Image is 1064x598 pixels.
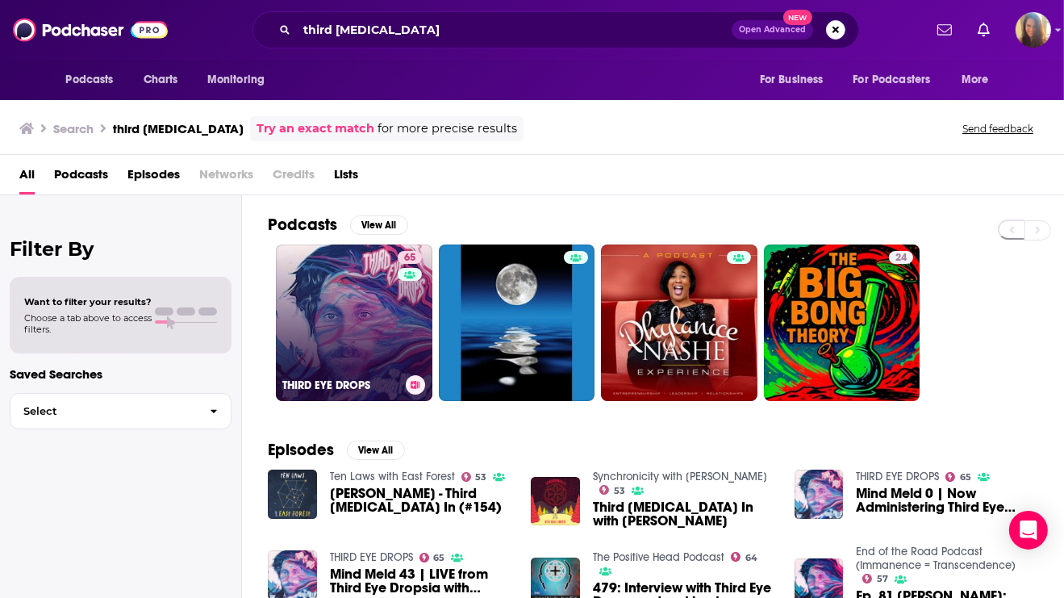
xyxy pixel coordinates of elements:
a: Try an exact match [257,119,374,138]
span: Networks [199,161,253,194]
h2: Podcasts [268,215,337,235]
h3: third [MEDICAL_DATA] [113,121,244,136]
a: 65THIRD EYE DROPS [276,245,432,401]
a: 65 [419,553,445,562]
span: 65 [960,474,971,481]
span: Podcasts [66,69,114,91]
button: View All [350,215,408,235]
a: Episodes [127,161,180,194]
a: Mind Meld 43 | LIVE from Third Eye Dropsia with Alexander Ward [330,567,512,595]
span: [PERSON_NAME] - Third [MEDICAL_DATA] In (#154) [330,487,512,514]
a: Charts [133,65,188,95]
span: Logged in as AHartman333 [1016,12,1051,48]
a: Third Eye Drop In with Michael Phillip [593,500,775,528]
a: Lists [334,161,358,194]
a: Podcasts [54,161,108,194]
span: Select [10,406,197,416]
div: Open Intercom Messenger [1009,511,1048,550]
a: 57 [862,574,888,583]
button: Select [10,393,232,429]
a: THIRD EYE DROPS [856,470,939,483]
a: Show notifications dropdown [971,16,996,44]
a: Ten Laws with East Forest [330,470,455,483]
h3: Search [53,121,94,136]
a: The Positive Head Podcast [593,550,724,564]
h2: Filter By [10,237,232,261]
a: All [19,161,35,194]
span: for more precise results [378,119,517,138]
a: Mind Meld 0 | Now Administering Third Eye Drops [856,487,1038,514]
img: User Profile [1016,12,1051,48]
div: Search podcasts, credits, & more... [252,11,859,48]
a: Show notifications dropdown [931,16,958,44]
span: 65 [433,554,444,562]
a: 53 [599,485,625,495]
span: For Podcasters [853,69,931,91]
a: 53 [461,472,487,482]
a: End of the Road Podcast (Immanence = Transcendence) [856,545,1016,572]
img: Mind Meld 0 | Now Administering Third Eye Drops [795,470,844,519]
img: Third Eye Drop In with Michael Phillip [531,477,580,526]
button: open menu [749,65,844,95]
button: Show profile menu [1016,12,1051,48]
button: open menu [843,65,954,95]
a: 64 [731,552,757,562]
span: Third [MEDICAL_DATA] In with [PERSON_NAME] [593,500,775,528]
span: 53 [475,474,486,481]
span: Mind Meld 43 | LIVE from Third Eye Dropsia with [PERSON_NAME] [330,567,512,595]
button: open menu [196,65,286,95]
img: Michael Phillip - Third Eye Drop In (#154) [268,470,317,519]
span: New [783,10,812,25]
button: View All [347,441,405,460]
a: EpisodesView All [268,440,405,460]
span: 24 [895,250,907,266]
img: Podchaser - Follow, Share and Rate Podcasts [13,15,168,45]
button: open menu [950,65,1009,95]
p: Saved Searches [10,366,232,382]
span: 57 [877,575,888,583]
a: Synchronicity with Noah Lampert [593,470,767,483]
span: Credits [273,161,315,194]
a: 24 [764,245,920,401]
span: More [962,69,989,91]
span: Monitoring [207,69,265,91]
span: Open Advanced [739,26,806,34]
span: 65 [404,250,415,266]
a: PodcastsView All [268,215,408,235]
span: Want to filter your results? [24,296,152,307]
span: Charts [144,69,178,91]
a: 65 [945,472,971,482]
button: open menu [55,65,135,95]
span: Choose a tab above to access filters. [24,312,152,335]
a: THIRD EYE DROPS [330,550,413,564]
span: 64 [745,554,757,562]
button: Open AdvancedNew [732,20,813,40]
h3: THIRD EYE DROPS [282,378,399,392]
a: Michael Phillip - Third Eye Drop In (#154) [330,487,512,514]
h2: Episodes [268,440,334,460]
a: 65 [398,251,422,264]
span: 53 [614,487,625,495]
span: For Business [760,69,824,91]
a: 24 [889,251,913,264]
button: Send feedback [958,122,1038,136]
input: Search podcasts, credits, & more... [297,17,732,43]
